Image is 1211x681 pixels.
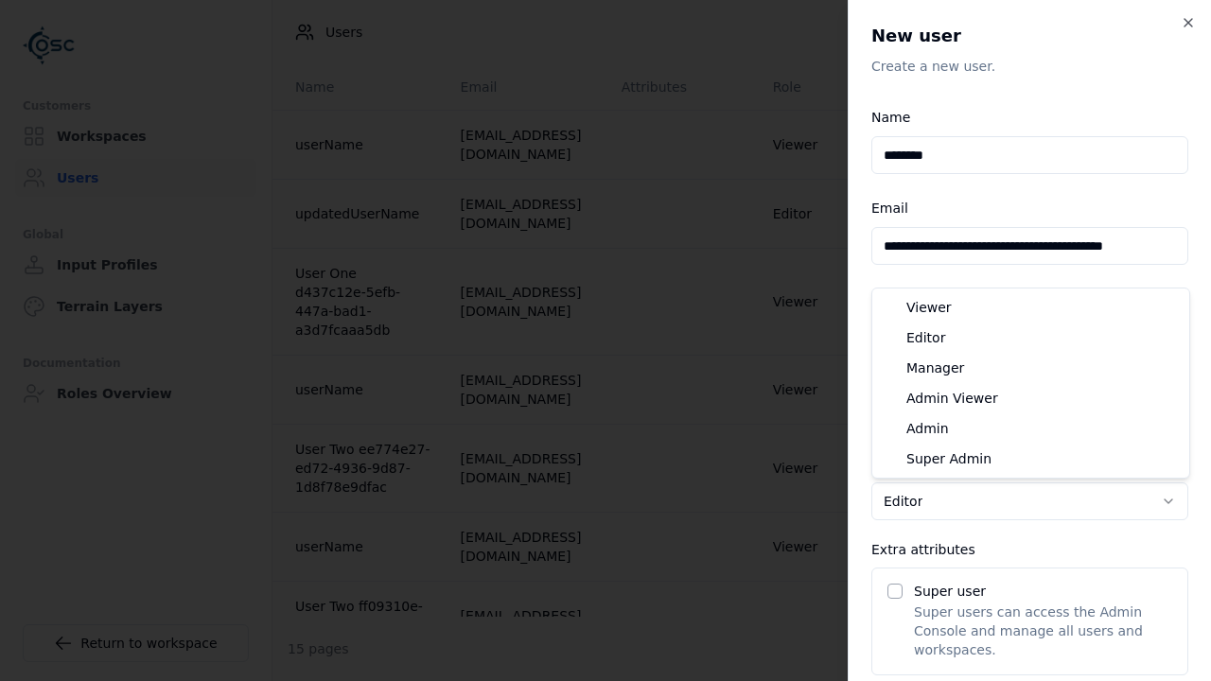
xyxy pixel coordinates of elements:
span: Admin [906,419,949,438]
span: Manager [906,358,964,377]
span: Editor [906,328,945,347]
span: Super Admin [906,449,992,468]
span: Admin Viewer [906,389,998,408]
span: Viewer [906,298,952,317]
